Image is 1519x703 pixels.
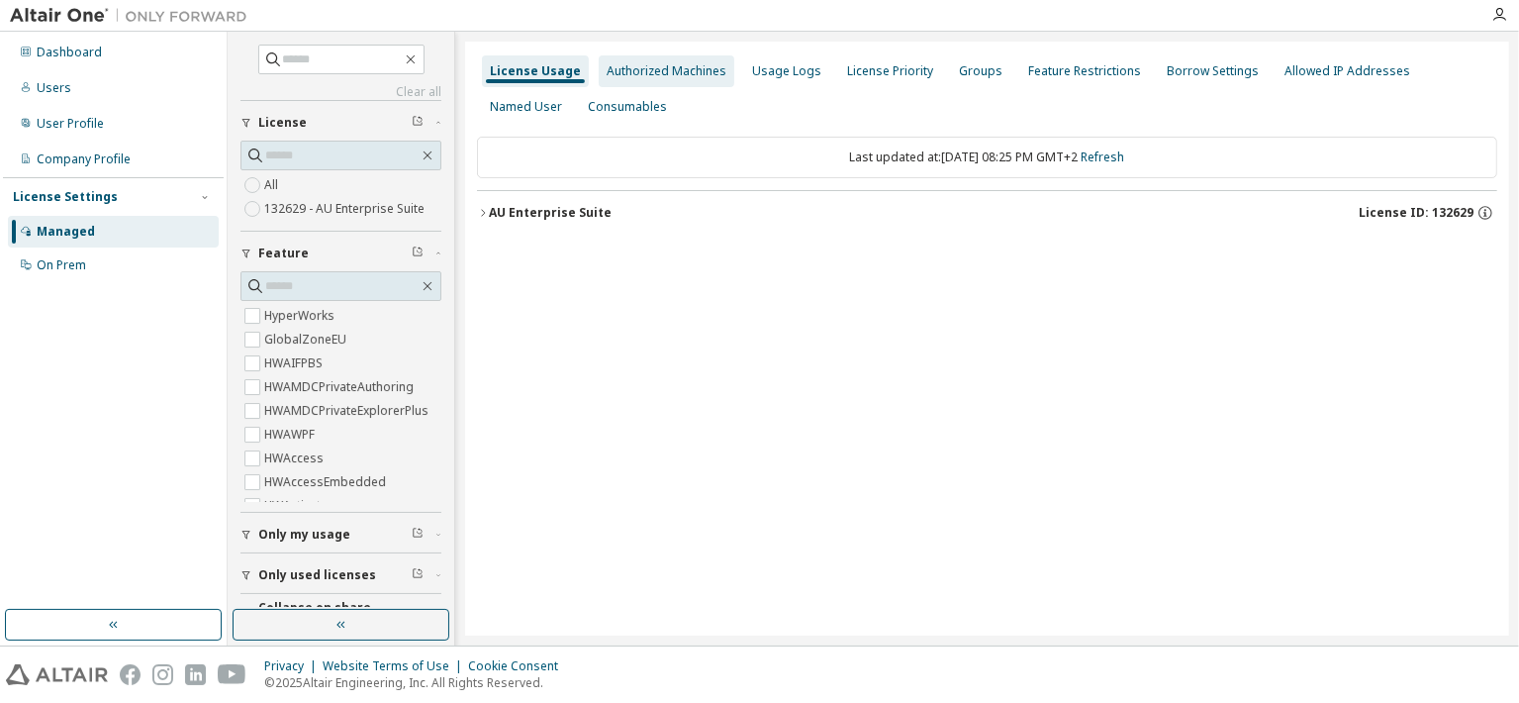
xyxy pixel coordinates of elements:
div: AU Enterprise Suite [489,205,612,221]
div: Allowed IP Addresses [1284,63,1410,79]
label: HWAccess [264,447,328,470]
span: Feature [258,246,309,261]
span: Clear filter [412,246,424,261]
label: All [264,173,282,197]
button: Only my usage [240,513,441,556]
img: facebook.svg [120,664,141,685]
button: Only used licenses [240,553,441,597]
span: Only my usage [258,527,350,543]
label: HWActivate [264,494,332,518]
div: Named User [490,99,562,115]
a: Refresh [1082,149,1125,165]
button: License [240,101,441,145]
div: On Prem [37,257,86,273]
img: youtube.svg [218,664,246,685]
div: Borrow Settings [1167,63,1259,79]
span: Clear filter [412,115,424,131]
div: Groups [959,63,1002,79]
span: Only used licenses [258,567,376,583]
div: Feature Restrictions [1028,63,1141,79]
img: instagram.svg [152,664,173,685]
img: Altair One [10,6,257,26]
div: Website Terms of Use [323,658,468,674]
img: altair_logo.svg [6,664,108,685]
div: Users [37,80,71,96]
div: Managed [37,224,95,240]
p: © 2025 Altair Engineering, Inc. All Rights Reserved. [264,674,570,691]
label: HyperWorks [264,304,338,328]
label: HWAMDCPrivateAuthoring [264,375,418,399]
div: Privacy [264,658,323,674]
label: HWAccessEmbedded [264,470,390,494]
span: Clear filter [412,527,424,543]
a: Clear all [240,84,441,100]
div: License Settings [13,189,118,205]
label: GlobalZoneEU [264,328,350,351]
label: HWAWPF [264,423,319,447]
span: License ID: 132629 [1359,205,1473,221]
button: Feature [240,232,441,275]
div: Cookie Consent [468,658,570,674]
label: 132629 - AU Enterprise Suite [264,197,428,221]
div: User Profile [37,116,104,132]
div: Last updated at: [DATE] 08:25 PM GMT+2 [477,137,1497,178]
div: Consumables [588,99,667,115]
div: License Usage [490,63,581,79]
label: HWAIFPBS [264,351,327,375]
span: Clear filter [412,567,424,583]
span: Collapse on share string [258,600,412,632]
button: AU Enterprise SuiteLicense ID: 132629 [477,191,1497,235]
span: License [258,115,307,131]
div: Dashboard [37,45,102,60]
div: License Priority [847,63,933,79]
div: Usage Logs [752,63,821,79]
label: HWAMDCPrivateExplorerPlus [264,399,432,423]
div: Authorized Machines [607,63,726,79]
img: linkedin.svg [185,664,206,685]
div: Company Profile [37,151,131,167]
